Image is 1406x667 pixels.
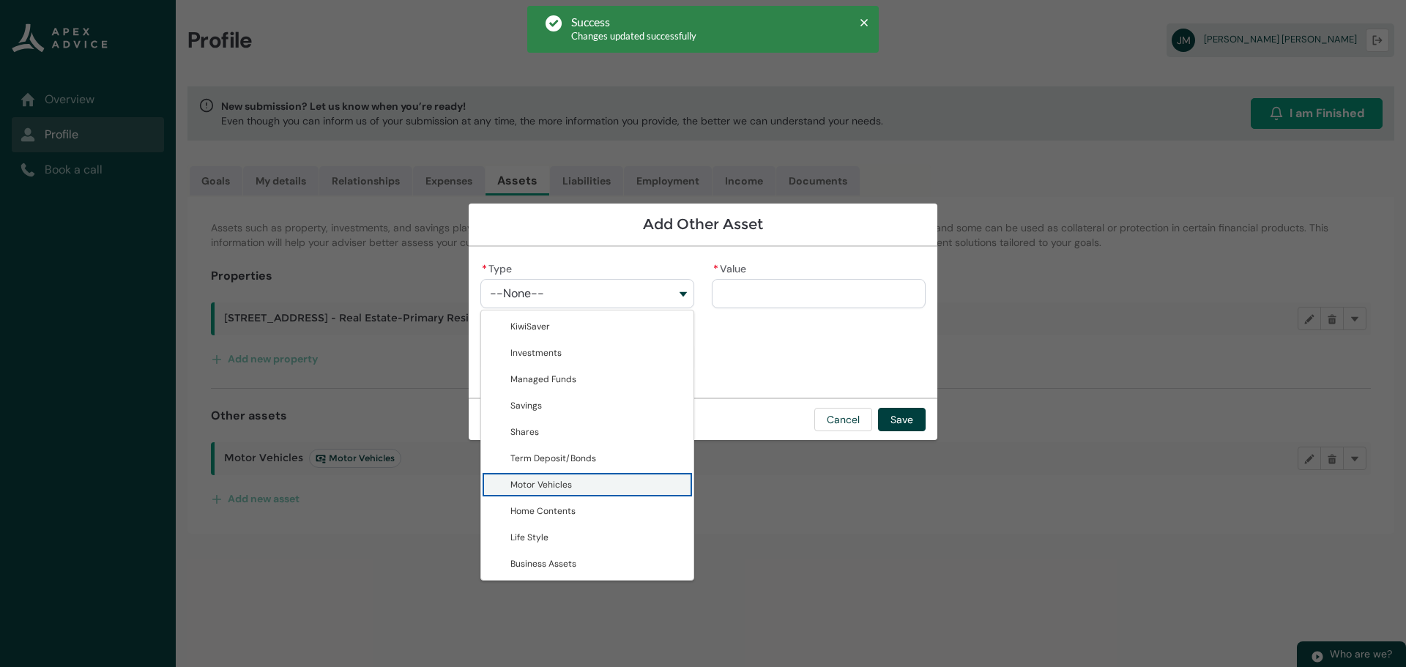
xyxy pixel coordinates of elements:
span: Managed Funds [510,373,576,385]
button: Cancel [814,408,872,431]
label: Value [712,258,752,276]
abbr: required [713,262,718,275]
h1: Add Other Asset [480,215,926,234]
label: Type [480,258,518,276]
span: Changes updated successfully [571,30,696,42]
span: --None-- [490,287,544,300]
span: KiwiSaver [510,321,550,332]
button: Type [480,279,694,308]
div: Success [571,15,696,29]
span: Investments [510,347,562,359]
abbr: required [482,262,487,275]
button: Save [878,408,926,431]
div: Type [480,310,694,581]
